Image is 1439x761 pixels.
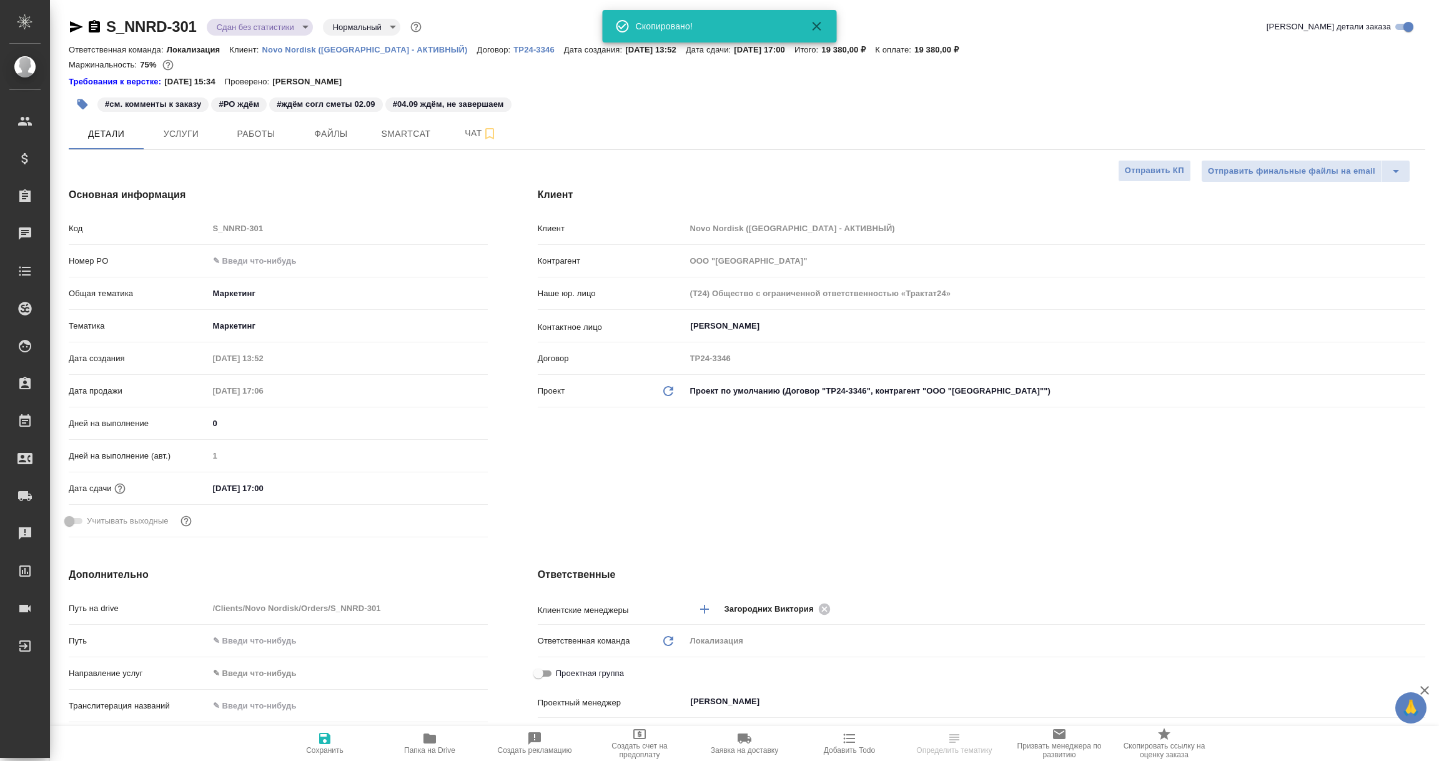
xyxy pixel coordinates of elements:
a: Novo Nordisk ([GEOGRAPHIC_DATA] - АКТИВНЫЙ) [262,44,477,54]
a: Требования к верстке: [69,76,164,88]
input: ✎ Введи что-нибудь [209,697,488,715]
p: Дата сдачи: [686,45,734,54]
p: #04.09 ждём, не завершаем [393,98,504,111]
h4: Дополнительно [69,567,488,582]
p: #РО ждём [219,98,259,111]
p: Договор [538,352,686,365]
span: Определить тематику [916,746,992,755]
p: Общая тематика [69,287,209,300]
p: #ждём согл сметы 02.09 [277,98,375,111]
input: Пустое поле [209,447,488,465]
button: Сдан без статистики [213,22,298,32]
h4: Ответственные [538,567,1425,582]
span: Чат [451,126,511,141]
p: Клиентские менеджеры [538,604,686,617]
span: 🙏 [1400,695,1422,721]
p: 75% [140,60,159,69]
p: Дата продажи [69,385,209,397]
div: ✎ Введи что-нибудь [213,667,473,680]
p: Итого: [794,45,821,54]
span: Файлы [301,126,361,142]
p: Дата создания [69,352,209,365]
span: Отправить КП [1125,164,1184,178]
p: Novo Nordisk ([GEOGRAPHIC_DATA] - АКТИВНЫЙ) [262,45,477,54]
input: Пустое поле [209,599,488,617]
input: Пустое поле [686,219,1425,237]
p: Проект [538,385,565,397]
p: #см. комменты к заказу [105,98,201,111]
input: Пустое поле [209,349,318,367]
p: Тематика [69,320,209,332]
div: Проект по умолчанию (Договор "ТР24-3346", контрагент "ООО "[GEOGRAPHIC_DATA]"") [686,380,1425,402]
button: Добавить менеджера [690,594,719,624]
p: [DATE] 13:52 [625,45,686,54]
button: 4022.00 RUB; [160,57,176,73]
p: Код [69,222,209,235]
p: [DATE] 15:34 [164,76,225,88]
p: Путь [69,635,209,647]
button: Open [1418,608,1421,610]
input: Пустое поле [686,252,1425,270]
div: split button [1201,160,1410,182]
button: Заявка на доставку [692,726,797,761]
input: Пустое поле [686,349,1425,367]
p: Дней на выполнение [69,417,209,430]
div: Сдан без статистики [207,19,313,36]
div: Локализация [686,630,1425,652]
input: ✎ Введи что-нибудь [209,632,488,650]
h4: Клиент [538,187,1425,202]
button: Отправить КП [1118,160,1191,182]
span: Заявка на доставку [711,746,778,755]
div: Маркетинг [209,316,488,337]
p: Контактное лицо [538,321,686,334]
button: Добавить Todo [797,726,902,761]
div: Маркетинг [209,283,488,304]
button: Создать счет на предоплату [587,726,692,761]
p: Наше юр. лицо [538,287,686,300]
p: Транслитерация названий [69,700,209,712]
button: Выбери, если сб и вс нужно считать рабочими днями для выполнения заказа. [178,513,194,529]
p: Дней на выполнение (авт.) [69,450,209,462]
p: ТР24-3346 [513,45,564,54]
input: ✎ Введи что-нибудь [209,252,488,270]
span: Добавить Todo [824,746,875,755]
p: Проверено: [225,76,273,88]
span: Призвать менеджера по развитию [1014,742,1104,759]
span: ждём согл сметы 02.09 [268,98,384,109]
input: Пустое поле [209,219,488,237]
span: Создать рекламацию [498,746,572,755]
p: Контрагент [538,255,686,267]
input: ✎ Введи что-нибудь [209,479,318,497]
p: 19 380,00 ₽ [821,45,875,54]
button: Отправить финальные файлы на email [1201,160,1382,182]
div: Сдан без статистики [323,19,400,36]
input: Пустое поле [686,284,1425,302]
input: ✎ Введи что-нибудь [209,414,488,432]
p: Проектный менеджер [538,697,686,709]
p: Ответственная команда: [69,45,167,54]
button: Добавить тэг [69,91,96,118]
span: Проектная группа [556,667,624,680]
p: Направление услуг [69,667,209,680]
span: [PERSON_NAME] детали заказа [1267,21,1391,33]
p: Дата создания: [564,45,625,54]
div: Скопировано! [636,20,792,32]
button: Нормальный [329,22,385,32]
span: Сохранить [306,746,344,755]
p: [DATE] 17:00 [734,45,794,54]
button: Создать рекламацию [482,726,587,761]
span: Услуги [151,126,211,142]
button: Закрыть [802,19,832,34]
a: ТР24-3346 [513,44,564,54]
button: Open [1418,325,1421,327]
span: Детали [76,126,136,142]
button: Скопировать ссылку [87,19,102,34]
p: Клиент [538,222,686,235]
div: ✎ Введи что-нибудь [209,663,488,684]
button: Призвать менеджера по развитию [1007,726,1112,761]
p: Ответственная команда [538,635,630,647]
span: см. комменты к заказу [96,98,210,109]
svg: Подписаться [482,126,497,141]
span: Smartcat [376,126,436,142]
button: Папка на Drive [377,726,482,761]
